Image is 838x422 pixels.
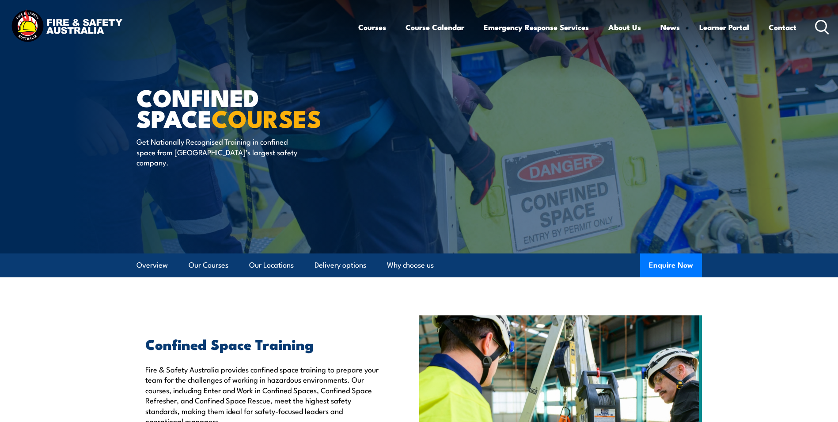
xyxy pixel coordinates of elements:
a: Delivery options [315,253,366,277]
a: Course Calendar [406,15,464,39]
a: Learner Portal [699,15,749,39]
a: About Us [608,15,641,39]
strong: COURSES [212,99,322,136]
h1: Confined Space [137,87,355,128]
a: Why choose us [387,253,434,277]
a: Our Locations [249,253,294,277]
a: Our Courses [189,253,228,277]
button: Enquire Now [640,253,702,277]
p: Get Nationally Recognised Training in confined space from [GEOGRAPHIC_DATA]’s largest safety comp... [137,136,298,167]
a: Courses [358,15,386,39]
a: Overview [137,253,168,277]
a: News [660,15,680,39]
a: Emergency Response Services [484,15,589,39]
h2: Confined Space Training [145,338,379,350]
a: Contact [769,15,796,39]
